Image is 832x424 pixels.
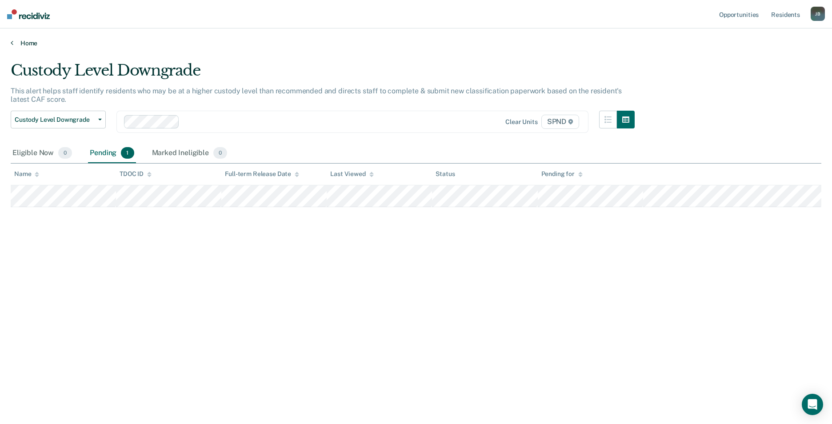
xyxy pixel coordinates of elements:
[213,147,227,159] span: 0
[811,7,825,21] button: JB
[11,39,821,47] a: Home
[811,7,825,21] div: J B
[121,147,134,159] span: 1
[11,87,622,104] p: This alert helps staff identify residents who may be at a higher custody level than recommended a...
[120,170,152,178] div: TDOC ID
[11,144,74,163] div: Eligible Now0
[150,144,229,163] div: Marked Ineligible0
[436,170,455,178] div: Status
[58,147,72,159] span: 0
[802,394,823,415] div: Open Intercom Messenger
[505,118,538,126] div: Clear units
[541,170,583,178] div: Pending for
[7,9,50,19] img: Recidiviz
[541,115,579,129] span: SPND
[11,61,635,87] div: Custody Level Downgrade
[14,170,39,178] div: Name
[225,170,299,178] div: Full-term Release Date
[88,144,136,163] div: Pending1
[330,170,373,178] div: Last Viewed
[15,116,95,124] span: Custody Level Downgrade
[11,111,106,128] button: Custody Level Downgrade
